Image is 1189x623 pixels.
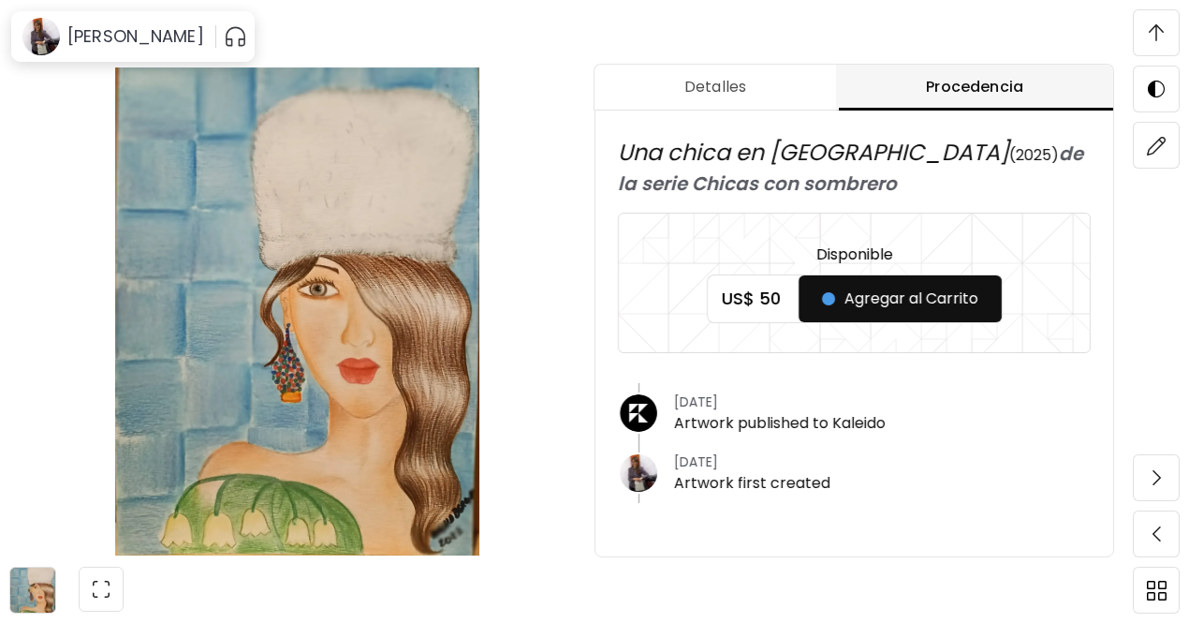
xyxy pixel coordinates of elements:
[1009,144,1059,166] span: ( 2025 )
[674,472,830,494] a: Artwork first created
[67,25,204,48] h6: [PERSON_NAME]
[674,412,886,434] a: Artwork published to Kaleido
[674,453,830,470] h4: [DATE]
[816,243,893,267] h6: Disponible
[847,76,1102,98] span: Procedencia
[708,288,799,310] h5: US$ 50
[822,288,978,310] span: Agregar al Carrito
[224,22,247,52] button: pauseOutline IconGradient Icon
[674,393,886,410] h4: [DATE]
[606,76,825,98] span: Detalles
[618,137,1009,168] span: Una chica en [GEOGRAPHIC_DATA]
[799,275,1002,322] button: Agregar al Carrito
